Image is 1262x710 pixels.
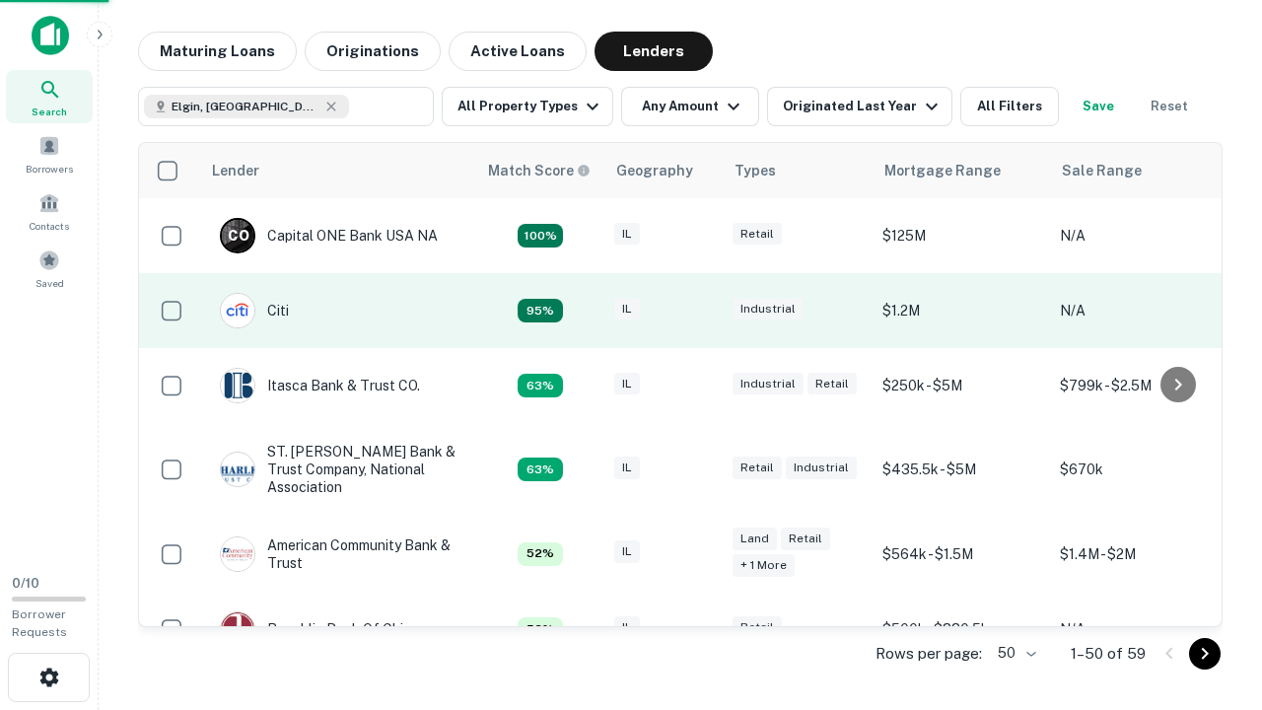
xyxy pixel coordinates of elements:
[604,143,723,198] th: Geography
[1050,143,1227,198] th: Sale Range
[1067,87,1130,126] button: Save your search to get updates of matches that match your search criteria.
[449,32,587,71] button: Active Loans
[518,542,563,566] div: Capitalize uses an advanced AI algorithm to match your search with the best lender. The match sco...
[733,528,777,550] div: Land
[30,218,69,234] span: Contacts
[221,294,254,327] img: picture
[1050,273,1227,348] td: N/A
[488,160,591,181] div: Capitalize uses an advanced AI algorithm to match your search with the best lender. The match sco...
[1050,348,1227,423] td: $799k - $2.5M
[614,616,640,639] div: IL
[220,536,456,572] div: American Community Bank & Trust
[614,540,640,563] div: IL
[614,457,640,479] div: IL
[1189,638,1221,670] button: Go to next page
[12,576,39,591] span: 0 / 10
[807,373,857,395] div: Retail
[884,159,1001,182] div: Mortgage Range
[733,616,782,639] div: Retail
[220,218,438,253] div: Capital ONE Bank USA NA
[614,223,640,246] div: IL
[221,453,254,486] img: picture
[786,457,857,479] div: Industrial
[221,537,254,571] img: picture
[1071,642,1146,666] p: 1–50 of 59
[518,299,563,322] div: Capitalize uses an advanced AI algorithm to match your search with the best lender. The match sco...
[26,161,73,177] span: Borrowers
[735,159,776,182] div: Types
[876,642,982,666] p: Rows per page:
[172,98,319,115] span: Elgin, [GEOGRAPHIC_DATA], [GEOGRAPHIC_DATA]
[1050,198,1227,273] td: N/A
[305,32,441,71] button: Originations
[212,159,259,182] div: Lender
[518,374,563,397] div: Capitalize uses an advanced AI algorithm to match your search with the best lender. The match sco...
[873,592,1050,667] td: $500k - $880.5k
[518,458,563,481] div: Capitalize uses an advanced AI algorithm to match your search with the best lender. The match sco...
[32,16,69,55] img: capitalize-icon.png
[616,159,693,182] div: Geography
[200,143,476,198] th: Lender
[220,611,436,647] div: Republic Bank Of Chicago
[595,32,713,71] button: Lenders
[733,457,782,479] div: Retail
[32,104,67,119] span: Search
[733,373,804,395] div: Industrial
[614,373,640,395] div: IL
[873,273,1050,348] td: $1.2M
[723,143,873,198] th: Types
[873,143,1050,198] th: Mortgage Range
[1050,592,1227,667] td: N/A
[6,70,93,123] a: Search
[1050,423,1227,517] td: $670k
[960,87,1059,126] button: All Filters
[476,143,604,198] th: Capitalize uses an advanced AI algorithm to match your search with the best lender. The match sco...
[518,617,563,641] div: Capitalize uses an advanced AI algorithm to match your search with the best lender. The match sco...
[621,87,759,126] button: Any Amount
[873,517,1050,592] td: $564k - $1.5M
[220,293,289,328] div: Citi
[442,87,613,126] button: All Property Types
[1062,159,1142,182] div: Sale Range
[488,160,587,181] h6: Match Score
[873,348,1050,423] td: $250k - $5M
[873,423,1050,517] td: $435.5k - $5M
[990,639,1039,668] div: 50
[733,223,782,246] div: Retail
[228,226,248,247] p: C O
[873,198,1050,273] td: $125M
[221,612,254,646] img: picture
[1050,517,1227,592] td: $1.4M - $2M
[220,443,456,497] div: ST. [PERSON_NAME] Bank & Trust Company, National Association
[1163,552,1262,647] iframe: Chat Widget
[6,242,93,295] a: Saved
[783,95,944,118] div: Originated Last Year
[6,184,93,238] a: Contacts
[733,554,795,577] div: + 1 more
[518,224,563,248] div: Capitalize uses an advanced AI algorithm to match your search with the best lender. The match sco...
[767,87,952,126] button: Originated Last Year
[6,127,93,180] a: Borrowers
[1138,87,1201,126] button: Reset
[220,368,420,403] div: Itasca Bank & Trust CO.
[614,298,640,320] div: IL
[35,275,64,291] span: Saved
[733,298,804,320] div: Industrial
[12,607,67,639] span: Borrower Requests
[138,32,297,71] button: Maturing Loans
[781,528,830,550] div: Retail
[221,369,254,402] img: picture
